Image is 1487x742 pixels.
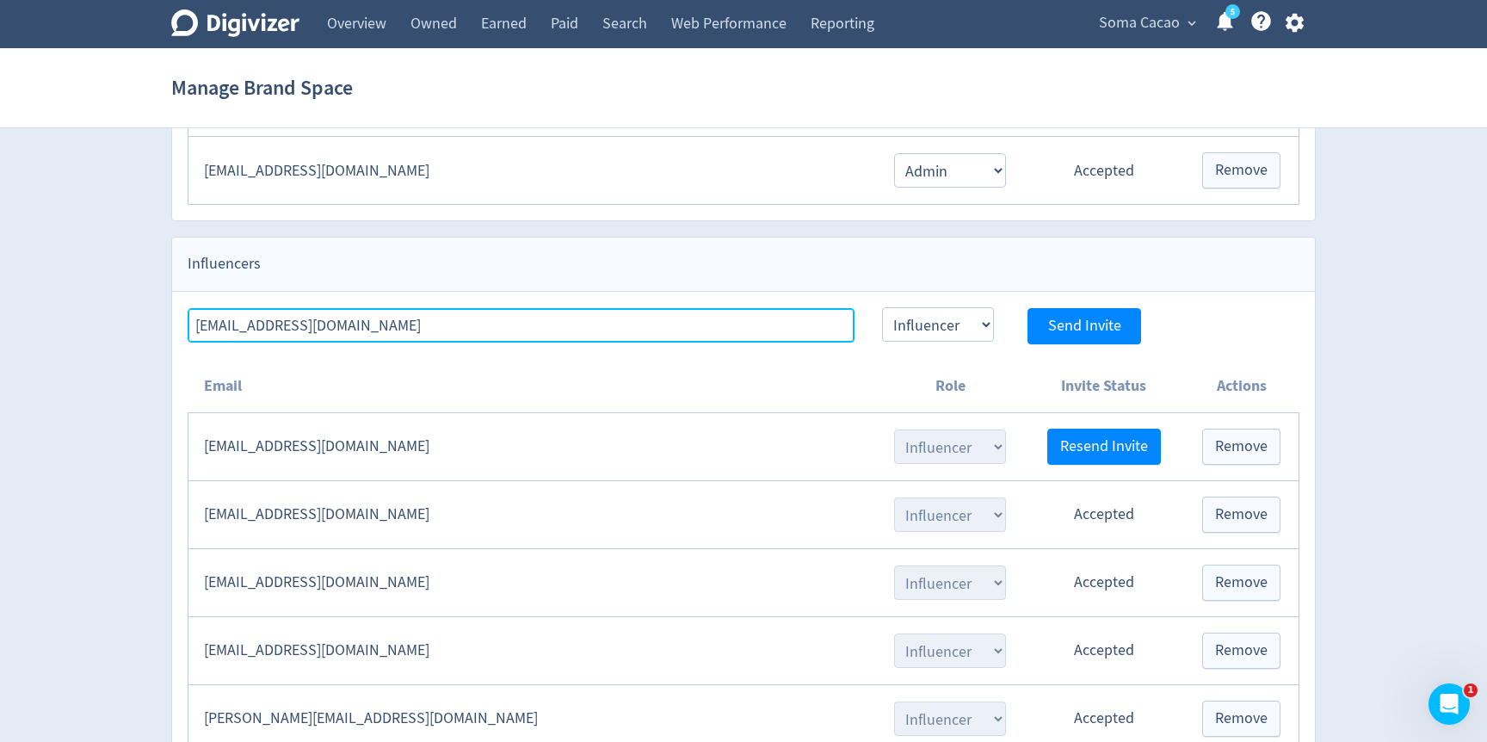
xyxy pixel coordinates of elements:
span: Soma Cacao [1099,9,1180,37]
a: 5 [1225,4,1240,19]
input: Email to invite [188,308,855,343]
th: Email [188,360,877,413]
iframe: Intercom live chat [1428,683,1470,725]
td: [EMAIL_ADDRESS][DOMAIN_NAME] [188,412,877,480]
span: Remove [1215,575,1268,591]
button: Send Invite [1027,308,1141,344]
th: Invite Status [1023,360,1184,413]
td: [EMAIL_ADDRESS][DOMAIN_NAME] [188,480,877,548]
td: Accepted [1023,137,1184,205]
text: 5 [1231,6,1235,18]
button: Remove [1202,701,1280,737]
td: Accepted [1023,480,1184,548]
button: Remove [1202,565,1280,601]
td: Accepted [1023,548,1184,616]
td: [EMAIL_ADDRESS][DOMAIN_NAME] [188,548,877,616]
span: Resend Invite [1060,439,1148,454]
span: 1 [1464,683,1478,697]
td: Accepted [1023,616,1184,684]
span: Remove [1215,643,1268,659]
td: [EMAIL_ADDRESS][DOMAIN_NAME] [188,137,877,205]
span: Remove [1215,163,1268,178]
span: Remove [1215,439,1268,454]
button: Remove [1202,497,1280,533]
span: expand_more [1184,15,1200,31]
span: Remove [1215,711,1268,727]
th: Actions [1184,360,1299,413]
button: Remove [1202,152,1280,189]
button: Remove [1202,429,1280,465]
button: Remove [1202,633,1280,669]
button: Soma Cacao [1093,9,1200,37]
button: Resend Invite [1047,429,1161,465]
span: Remove [1215,507,1268,522]
th: Role [877,360,1023,413]
td: [EMAIL_ADDRESS][DOMAIN_NAME] [188,616,877,684]
h1: Manage Brand Space [171,60,353,115]
span: Send Invite [1048,318,1121,334]
div: Influencers [172,238,1315,291]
